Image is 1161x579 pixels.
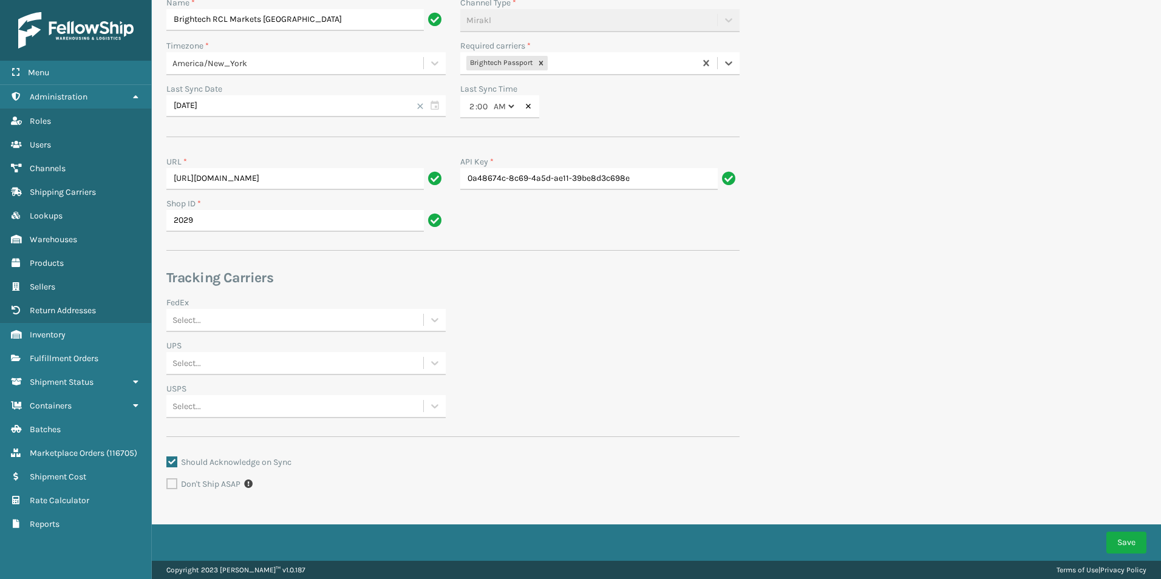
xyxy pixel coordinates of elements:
span: Menu [28,67,49,78]
h3: Tracking Carriers [166,269,740,287]
div: Select... [172,400,201,413]
label: USPS [166,382,186,395]
span: Containers [30,401,72,411]
span: Batches [30,424,61,435]
span: Warehouses [30,234,77,245]
label: FedEx [166,296,189,309]
label: Required carriers [460,39,531,52]
span: Roles [30,116,51,126]
a: Privacy Policy [1100,566,1146,574]
span: Reports [30,519,60,529]
span: Marketplace Orders [30,448,104,458]
label: Should Acknowledge on Sync [166,457,291,467]
label: Last Sync Time [460,84,517,94]
input: -- [469,95,475,117]
span: Rate Calculator [30,495,89,506]
span: Sellers [30,282,55,292]
span: Fulfillment Orders [30,353,98,364]
label: URL [166,155,187,168]
p: Copyright 2023 [PERSON_NAME]™ v 1.0.187 [166,561,305,579]
div: Brightech Passport [466,56,534,70]
label: Timezone [166,39,209,52]
span: Inventory [30,330,66,340]
input: -- [477,95,489,117]
span: Users [30,140,51,150]
span: Administration [30,92,87,102]
a: Terms of Use [1057,566,1098,574]
span: Shipment Status [30,377,94,387]
div: Select... [172,314,201,327]
span: ( 116705 ) [106,448,137,458]
div: America/New_York [172,57,424,70]
span: : [475,100,477,113]
label: Don't Ship ASAP [166,479,240,489]
label: API Key [460,155,494,168]
label: UPS [166,339,182,352]
img: logo [18,12,134,49]
span: Products [30,258,64,268]
div: | [1057,561,1146,579]
label: Last Sync Date [166,84,222,94]
span: Lookups [30,211,63,221]
span: Return Addresses [30,305,96,316]
label: Shop ID [166,197,201,210]
span: Shipment Cost [30,472,86,482]
span: Shipping Carriers [30,187,96,197]
div: Select... [172,357,201,370]
button: Save [1106,532,1146,554]
input: MM/DD/YYYY [166,95,446,117]
span: Channels [30,163,66,174]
